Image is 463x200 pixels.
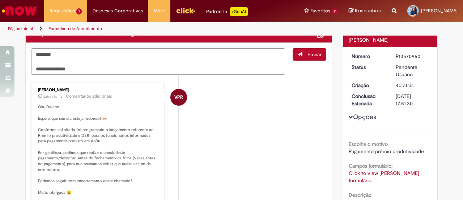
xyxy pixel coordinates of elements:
span: Despesas Corporativas [93,7,143,15]
button: Enviar [293,48,326,61]
span: 7 [332,8,338,15]
span: VPR [174,89,183,106]
span: Rascunhos [355,7,381,14]
h2: Lançamento de Eventos na Folha de Pagamento Histórico de tíquete [31,31,153,37]
div: [PERSON_NAME] [38,88,158,92]
a: Click to view [PERSON_NAME] formulário: [349,170,419,184]
dt: Conclusão Estimada [346,93,391,107]
dt: Criação [346,82,391,89]
div: Padroniza [206,7,248,16]
div: [PERSON_NAME] [349,36,432,44]
span: Requisições [50,7,75,15]
small: Comentários adicionais [66,93,112,99]
span: Favoritos [310,7,330,15]
span: [PERSON_NAME] [421,8,458,14]
p: Olá, Daiane . Espero que seu dia esteja redondo! 🍻 Conforme solicitado foi programado o lançament... [38,104,158,195]
img: ServiceNow [1,4,38,18]
dt: Status [346,64,391,71]
b: Campos formulário: [349,163,392,169]
button: Adicionar anexos [317,29,326,39]
span: 22h atrás [43,94,57,99]
div: Pendente Usuário [396,64,429,78]
img: click_logo_yellow_360x200.png [176,5,195,16]
a: Rascunhos [349,8,381,15]
span: Enviar [307,51,322,58]
textarea: Digite sua mensagem aqui... [31,48,285,75]
b: Descrição [349,192,371,198]
dt: Número [346,53,391,60]
div: [DATE] 17:51:30 [396,93,429,107]
time: 26/09/2025 14:51:24 [396,82,413,89]
time: 29/09/2025 09:46:52 [43,94,57,99]
span: 1 [76,8,82,15]
div: 26/09/2025 14:51:24 [396,82,429,89]
span: More [154,7,165,15]
b: Escolha o motivo [349,141,388,147]
span: Pagamento prêmio produtividade [349,148,424,155]
a: Formulário de Atendimento [48,26,102,32]
div: Vanessa Paiva Ribeiro [170,89,187,106]
p: +GenAi [230,7,248,16]
ul: Trilhas de página [5,22,303,36]
span: 4d atrás [396,82,413,89]
a: Página inicial [8,26,33,32]
div: R13570960 [396,53,429,60]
